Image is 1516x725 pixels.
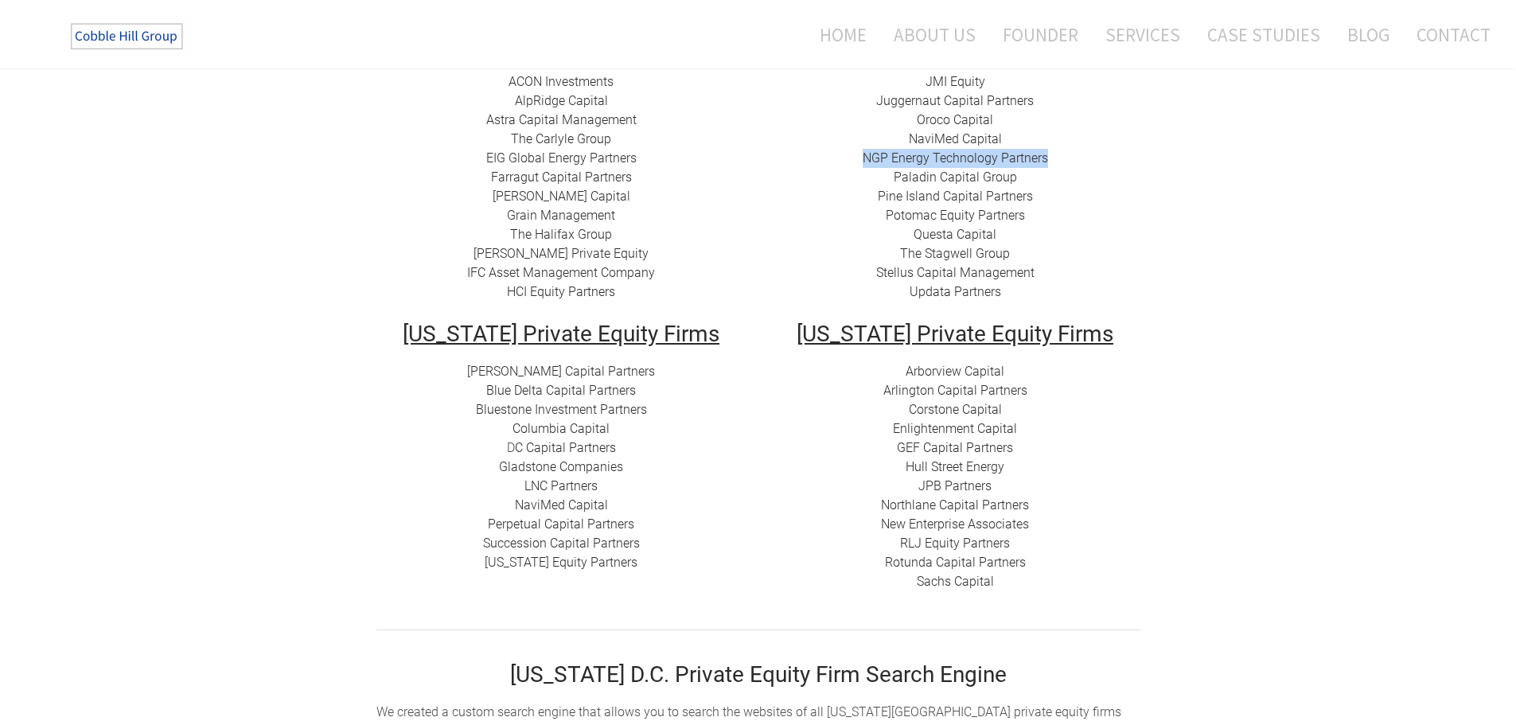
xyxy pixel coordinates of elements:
a: Services [1093,14,1192,56]
a: JMI Equity [926,74,985,89]
a: The Stagwell Group [900,246,1010,261]
a: Home [796,14,879,56]
a: [US_STATE] Equity Partners​ [485,555,637,570]
a: Arlington Capital Partners​ [883,383,1027,398]
u: [US_STATE] Private Equity Firms [403,321,719,347]
a: Sachs Capital [917,574,994,589]
a: Arborview Capital [906,364,1004,379]
a: Gladstone Companies [499,459,623,474]
a: The Halifax Group [510,227,612,242]
a: Grain Management [507,208,615,223]
a: ​​Rotunda Capital Partners [885,555,1026,570]
a: Pine Island Capital Partners [878,189,1033,204]
a: Contact [1405,14,1491,56]
a: New Enterprise Associates [881,516,1029,532]
a: ​[PERSON_NAME] Capital [493,189,630,204]
a: ​Perpetual Capital Partners [488,516,634,532]
a: IFC Asset Management Company [467,265,655,280]
a: Updata Partners [910,284,1001,299]
a: [PERSON_NAME] Capital Partners [467,364,655,379]
a: Farragut Capital Partners [491,170,632,185]
a: ​Enlightenment Capital [893,421,1017,436]
a: NaviMed Capital [515,497,608,513]
a: LNC Partners [524,478,598,493]
div: ​​ ​​​ [376,72,746,302]
a: Succession Capital Partners [483,536,640,551]
a: NaviMed Capital [909,131,1002,146]
a: [PERSON_NAME] Private Equity​ [474,246,649,261]
a: Founder [991,14,1090,56]
a: ​Bluestone Investment Partners [476,402,647,417]
div: D [376,362,746,572]
a: Stellus Capital Management [876,265,1035,280]
a: Corstone Capital [909,402,1002,417]
a: Oroco Capital [917,112,993,127]
a: Columbia Capital [512,421,610,436]
a: HCI Equity Partners [507,284,615,299]
a: ​RLJ Equity Partners [900,536,1010,551]
a: Paladin Capital Group [894,170,1017,185]
a: ​Potomac Equity Partners [886,208,1025,223]
a: ​Astra Capital Management [486,112,637,127]
a: Juggernaut Capital Partners [876,93,1034,108]
a: ​AlpRidge Capital [515,93,608,108]
a: Northlane Capital Partners [881,497,1029,513]
a: Blue Delta Capital Partners [486,383,636,398]
a: Blog [1335,14,1401,56]
a: C Capital Partners [515,440,616,455]
h2: [US_STATE] D.C. Private Equity Firm Search Engine [376,664,1140,686]
a: Case Studies [1195,14,1332,56]
a: GEF Capital Partners [897,440,1013,455]
a: NGP Energy Technology Partners [863,150,1048,166]
a: EIG Global Energy Partners [486,150,637,166]
img: The Cobble Hill Group LLC [60,17,196,57]
a: JPB Partners [918,478,992,493]
a: ACON Investments [509,74,614,89]
a: About Us [882,14,988,56]
a: Hull Street Energy [906,459,1004,474]
u: [US_STATE] Private Equity Firms [797,321,1113,347]
a: Questa Capital [914,227,996,242]
a: The Carlyle Group [511,131,611,146]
